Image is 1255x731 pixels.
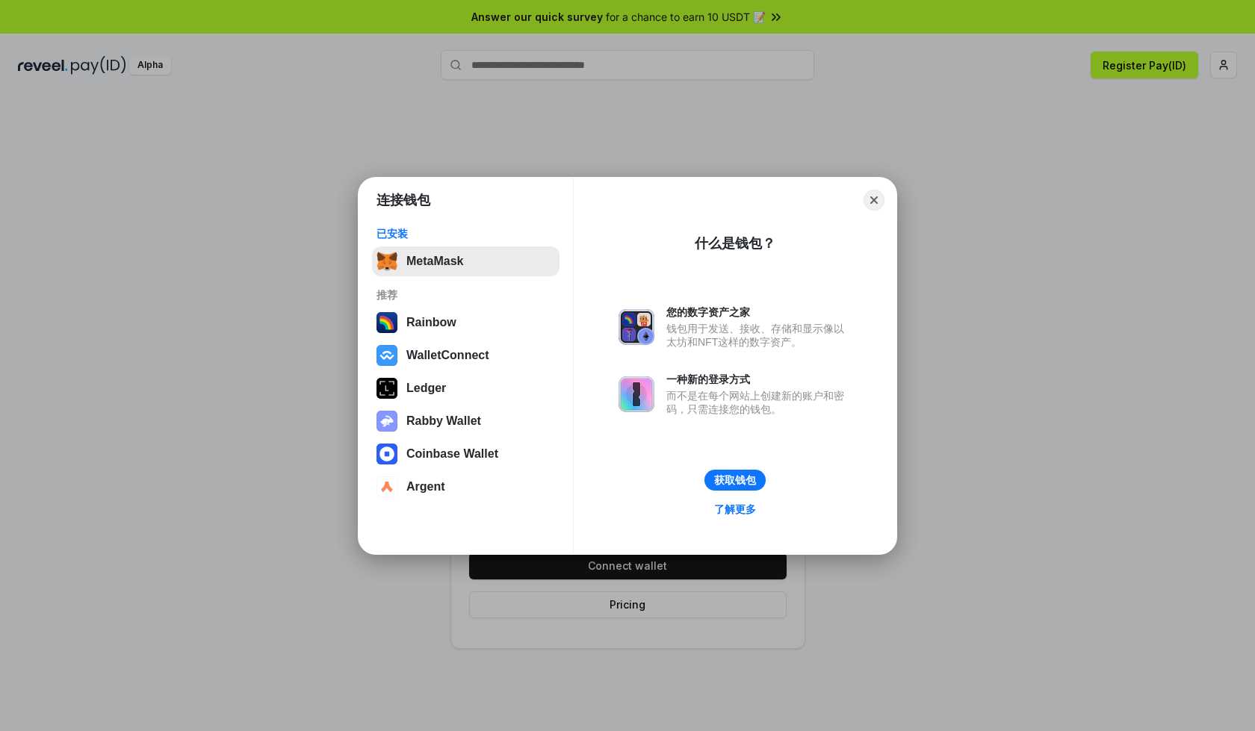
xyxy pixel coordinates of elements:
[714,503,756,516] div: 了解更多
[406,255,463,268] div: MetaMask
[376,227,555,240] div: 已安装
[406,447,498,461] div: Coinbase Wallet
[376,191,430,209] h1: 连接钱包
[666,305,852,319] div: 您的数字资产之家
[376,345,397,366] img: svg+xml,%3Csvg%20width%3D%2228%22%20height%3D%2228%22%20viewBox%3D%220%200%2028%2028%22%20fill%3D...
[406,382,446,395] div: Ledger
[376,251,397,272] img: svg+xml,%3Csvg%20fill%3D%22none%22%20height%3D%2233%22%20viewBox%3D%220%200%2035%2033%22%20width%...
[372,308,560,337] button: Rainbow
[376,476,397,497] img: svg+xml,%3Csvg%20width%3D%2228%22%20height%3D%2228%22%20viewBox%3D%220%200%2028%2028%22%20fill%3D...
[666,322,852,349] div: 钱包用于发送、接收、存储和显示像以太坊和NFT这样的数字资产。
[695,234,775,252] div: 什么是钱包？
[406,349,489,362] div: WalletConnect
[372,472,560,502] button: Argent
[376,378,397,399] img: svg+xml,%3Csvg%20xmlns%3D%22http%3A%2F%2Fwww.w3.org%2F2000%2Fsvg%22%20width%3D%2228%22%20height%3...
[714,473,756,487] div: 获取钱包
[372,340,560,370] button: WalletConnect
[376,444,397,464] img: svg+xml,%3Csvg%20width%3D%2228%22%20height%3D%2228%22%20viewBox%3D%220%200%2028%2028%22%20fill%3D...
[864,190,884,211] button: Close
[406,414,481,428] div: Rabby Wallet
[705,500,765,519] a: 了解更多
[372,246,560,276] button: MetaMask
[619,376,654,412] img: svg+xml,%3Csvg%20xmlns%3D%22http%3A%2F%2Fwww.w3.org%2F2000%2Fsvg%22%20fill%3D%22none%22%20viewBox...
[704,470,766,491] button: 获取钱包
[372,373,560,403] button: Ledger
[666,373,852,386] div: 一种新的登录方式
[372,406,560,436] button: Rabby Wallet
[406,480,445,494] div: Argent
[372,439,560,469] button: Coinbase Wallet
[376,411,397,432] img: svg+xml,%3Csvg%20xmlns%3D%22http%3A%2F%2Fwww.w3.org%2F2000%2Fsvg%22%20fill%3D%22none%22%20viewBox...
[376,288,555,302] div: 推荐
[666,389,852,416] div: 而不是在每个网站上创建新的账户和密码，只需连接您的钱包。
[376,312,397,333] img: svg+xml,%3Csvg%20width%3D%22120%22%20height%3D%22120%22%20viewBox%3D%220%200%20120%20120%22%20fil...
[406,316,456,329] div: Rainbow
[619,309,654,345] img: svg+xml,%3Csvg%20xmlns%3D%22http%3A%2F%2Fwww.w3.org%2F2000%2Fsvg%22%20fill%3D%22none%22%20viewBox...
